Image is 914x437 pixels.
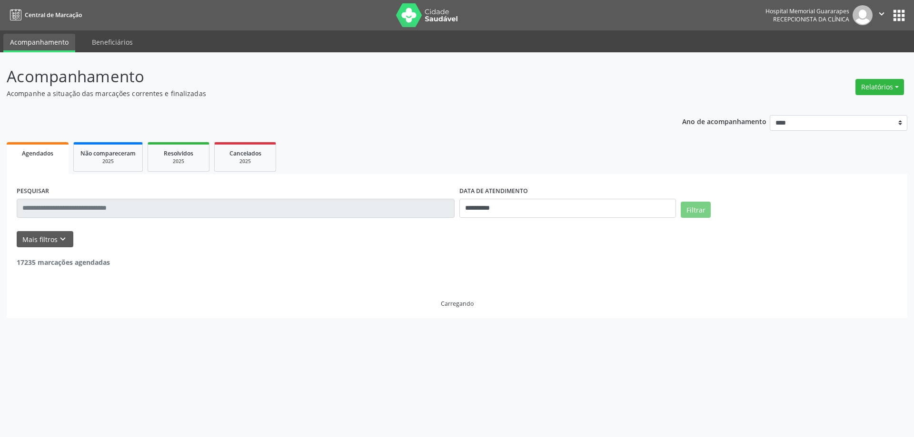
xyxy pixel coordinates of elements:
i: keyboard_arrow_down [58,234,68,244]
button: Filtrar [681,202,711,218]
button: apps [891,7,907,24]
img: img [853,5,873,25]
div: 2025 [221,158,269,165]
span: Não compareceram [80,149,136,157]
strong: 17235 marcações agendadas [17,258,110,267]
div: Carregando [441,300,474,308]
label: DATA DE ATENDIMENTO [459,184,528,199]
p: Ano de acompanhamento [682,115,766,127]
label: PESQUISAR [17,184,49,199]
span: Recepcionista da clínica [773,15,849,23]
div: 2025 [80,158,136,165]
button: Mais filtroskeyboard_arrow_down [17,231,73,248]
span: Central de Marcação [25,11,82,19]
button: Relatórios [855,79,904,95]
a: Central de Marcação [7,7,82,23]
i:  [876,9,887,19]
span: Cancelados [229,149,261,157]
button:  [873,5,891,25]
span: Resolvidos [164,149,193,157]
p: Acompanhamento [7,65,637,88]
p: Acompanhe a situação das marcações correntes e finalizadas [7,88,637,98]
a: Acompanhamento [3,34,75,52]
div: 2025 [155,158,202,165]
a: Beneficiários [85,34,139,50]
div: Hospital Memorial Guararapes [765,7,849,15]
span: Agendados [22,149,53,157]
